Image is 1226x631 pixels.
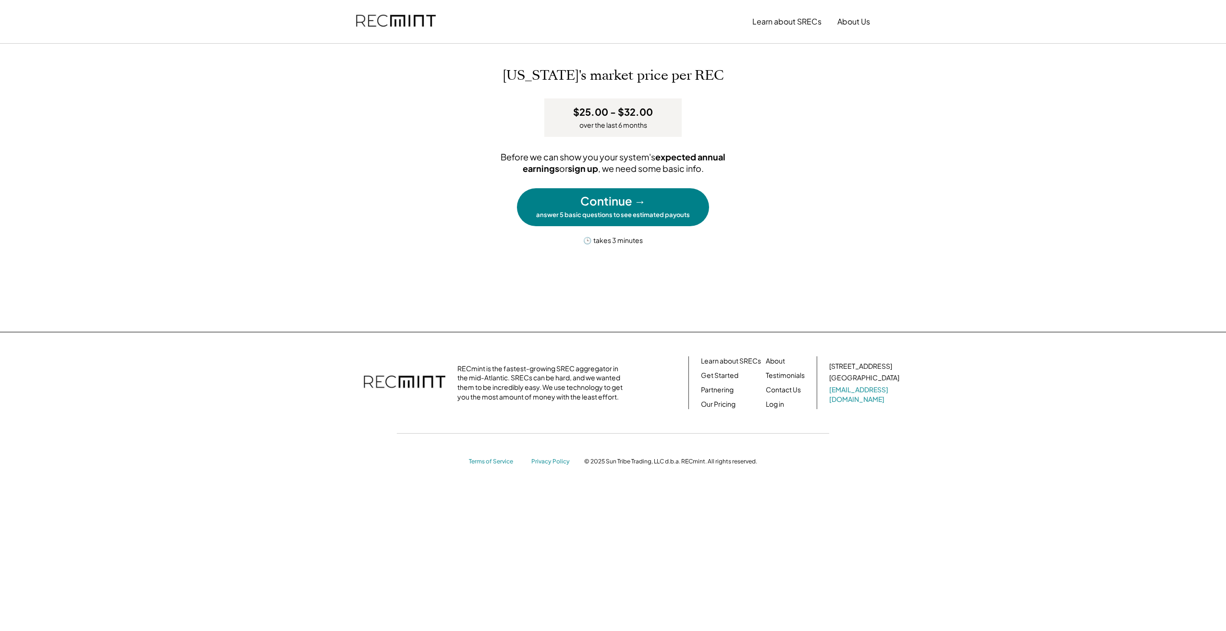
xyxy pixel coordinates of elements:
[701,400,736,409] a: Our Pricing
[829,362,892,371] div: [STREET_ADDRESS]
[469,151,757,174] div: Before we can show you your system's or , we need some basic info.
[568,163,598,174] strong: sign up
[766,356,785,366] a: About
[356,5,436,38] img: recmint-logotype%403x.png
[457,364,628,401] div: RECmint is the fastest-growing SREC aggregator in the mid-Atlantic. SRECs can be hard, and we wan...
[701,356,761,366] a: Learn about SRECs
[701,371,738,380] a: Get Started
[829,385,901,404] a: [EMAIL_ADDRESS][DOMAIN_NAME]
[523,151,727,173] strong: expected annual earnings
[829,373,899,383] div: [GEOGRAPHIC_DATA]
[837,12,870,31] button: About Us
[766,400,784,409] a: Log in
[573,106,653,118] h3: $25.00 - $32.00
[752,12,821,31] button: Learn about SRECs
[583,233,643,245] div: 🕒 takes 3 minutes
[406,68,820,84] h2: [US_STATE]'s market price per REC
[766,371,805,380] a: Testimonials
[469,458,522,466] a: Terms of Service
[364,366,445,400] img: recmint-logotype%403x.png
[701,385,734,395] a: Partnering
[584,458,757,465] div: © 2025 Sun Tribe Trading, LLC d.b.a. RECmint. All rights reserved.
[766,385,801,395] a: Contact Us
[536,211,690,219] div: answer 5 basic questions to see estimated payouts
[531,458,575,466] a: Privacy Policy
[580,193,646,209] div: Continue →
[579,121,647,130] div: over the last 6 months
